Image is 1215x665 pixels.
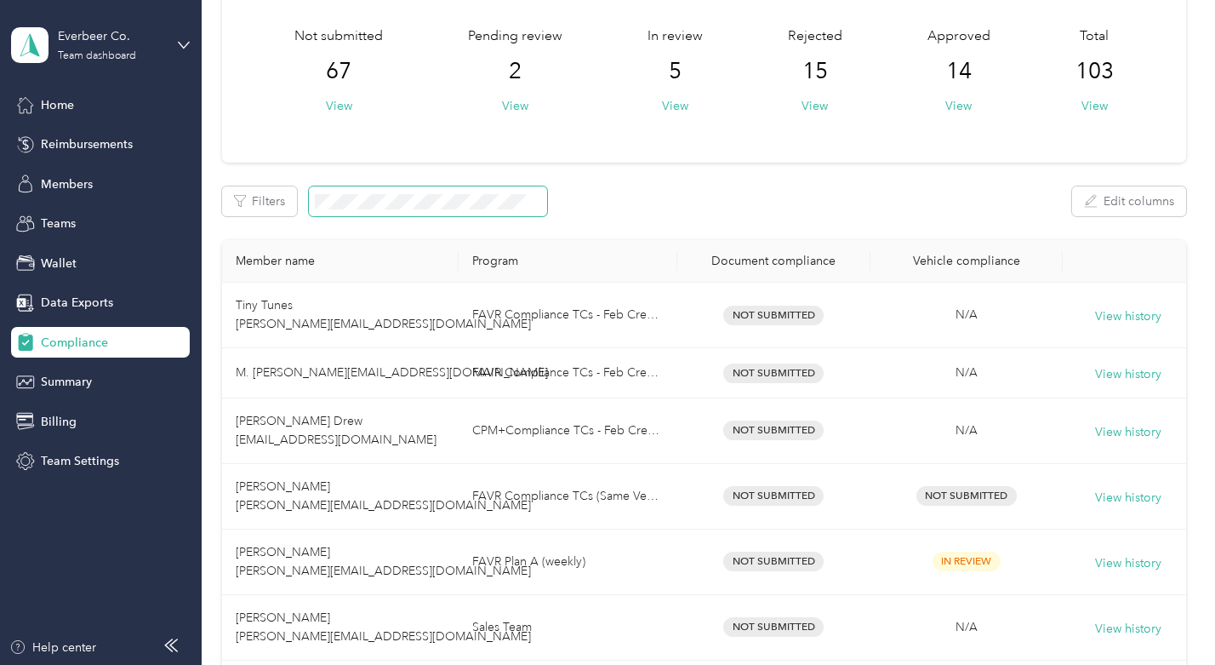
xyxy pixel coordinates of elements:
[9,639,96,656] button: Help center
[459,530,677,595] td: FAVR Plan A (weekly)
[459,398,677,464] td: CPM+Compliance TCs - Feb Creation
[326,58,351,85] span: 67
[955,620,978,634] span: N/A
[723,364,824,383] span: Not Submitted
[236,365,548,380] span: M. [PERSON_NAME][EMAIL_ADDRESS][DOMAIN_NAME]
[41,334,108,352] span: Compliance
[236,298,531,331] span: Tiny Tunes [PERSON_NAME][EMAIL_ADDRESS][DOMAIN_NAME]
[669,58,682,85] span: 5
[723,552,824,571] span: Not Submitted
[884,254,1049,268] div: Vehicle compliance
[236,479,531,513] span: [PERSON_NAME] [PERSON_NAME][EMAIL_ADDRESS][DOMAIN_NAME]
[723,306,824,325] span: Not Submitted
[933,552,1001,571] span: In Review
[723,486,824,506] span: Not Submitted
[955,365,978,380] span: N/A
[946,58,972,85] span: 14
[41,413,77,431] span: Billing
[1095,307,1161,326] button: View history
[955,307,978,322] span: N/A
[1095,489,1161,507] button: View history
[723,421,824,440] span: Not Submitted
[802,58,828,85] span: 15
[502,97,528,115] button: View
[459,348,677,398] td: FAVR Compliance TCs - Feb Creation
[236,611,531,644] span: [PERSON_NAME] [PERSON_NAME][EMAIL_ADDRESS][DOMAIN_NAME]
[1072,186,1186,216] button: Edit columns
[1075,58,1114,85] span: 103
[41,215,76,232] span: Teams
[41,294,113,312] span: Data Exports
[788,26,842,47] span: Rejected
[58,51,136,61] div: Team dashboard
[1095,554,1161,573] button: View history
[236,545,531,578] span: [PERSON_NAME] [PERSON_NAME][EMAIL_ADDRESS][DOMAIN_NAME]
[1095,620,1161,639] button: View history
[58,27,164,45] div: Everbeer Co.
[41,175,93,193] span: Members
[945,97,972,115] button: View
[1081,97,1108,115] button: View
[509,58,522,85] span: 2
[955,423,978,438] span: N/A
[459,464,677,530] td: FAVR Compliance TCs (Same Vehicle)
[459,283,677,348] td: FAVR Compliance TCs - Feb Creation
[222,240,459,283] th: Member name
[468,26,562,47] span: Pending review
[1095,423,1161,442] button: View history
[41,452,119,470] span: Team Settings
[41,255,77,272] span: Wallet
[459,595,677,661] td: Sales Team
[691,254,856,268] div: Document compliance
[1080,26,1109,47] span: Total
[1095,365,1161,384] button: View history
[41,96,74,114] span: Home
[662,97,688,115] button: View
[927,26,990,47] span: Approved
[801,97,828,115] button: View
[41,373,92,391] span: Summary
[916,486,1017,506] span: Not Submitted
[326,97,352,115] button: View
[236,414,436,447] span: [PERSON_NAME] Drew [EMAIL_ADDRESS][DOMAIN_NAME]
[41,135,133,153] span: Reimbursements
[723,617,824,637] span: Not Submitted
[647,26,703,47] span: In review
[222,186,297,216] button: Filters
[1120,570,1215,665] iframe: Everlance-gr Chat Button Frame
[459,240,677,283] th: Program
[294,26,383,47] span: Not submitted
